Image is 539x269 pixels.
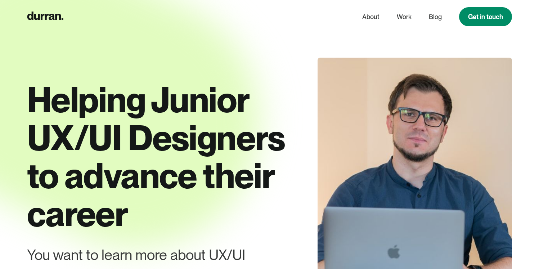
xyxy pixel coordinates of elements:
a: Get in touch [459,7,512,26]
a: home [27,10,63,24]
a: Blog [429,10,442,24]
a: About [362,10,379,24]
a: Work [397,10,412,24]
h1: Helping Junior UX/UI Designers to advance their career [27,81,293,233]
